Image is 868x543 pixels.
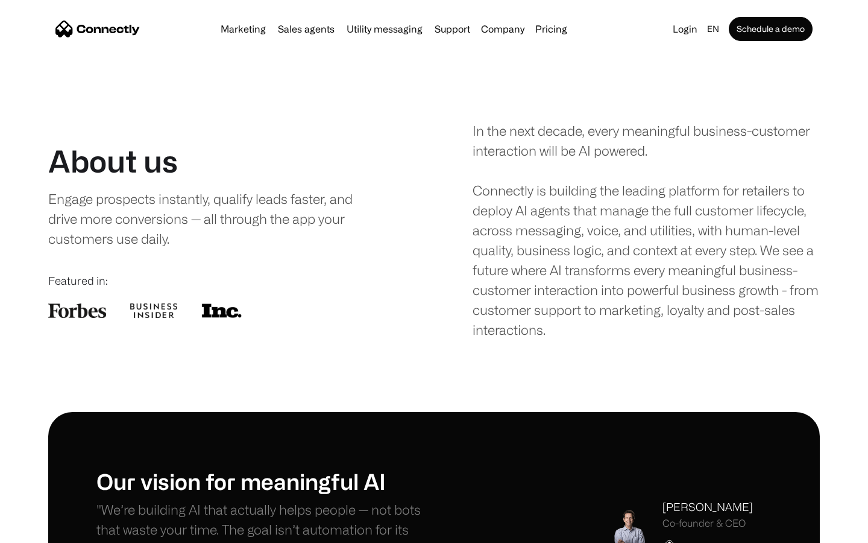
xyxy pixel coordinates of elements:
div: In the next decade, every meaningful business-customer interaction will be AI powered. Connectly ... [473,121,820,340]
a: Login [668,21,702,37]
aside: Language selected: English [12,521,72,539]
ul: Language list [24,522,72,539]
div: Engage prospects instantly, qualify leads faster, and drive more conversions — all through the ap... [48,189,378,249]
div: en [707,21,719,37]
a: Marketing [216,24,271,34]
a: Sales agents [273,24,339,34]
div: Company [481,21,524,37]
a: Schedule a demo [729,17,813,41]
div: Featured in: [48,273,395,289]
a: Support [430,24,475,34]
a: Utility messaging [342,24,427,34]
h1: Our vision for meaningful AI [96,468,434,494]
h1: About us [48,143,178,179]
div: [PERSON_NAME] [662,499,753,515]
div: Co-founder & CEO [662,518,753,529]
a: Pricing [530,24,572,34]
